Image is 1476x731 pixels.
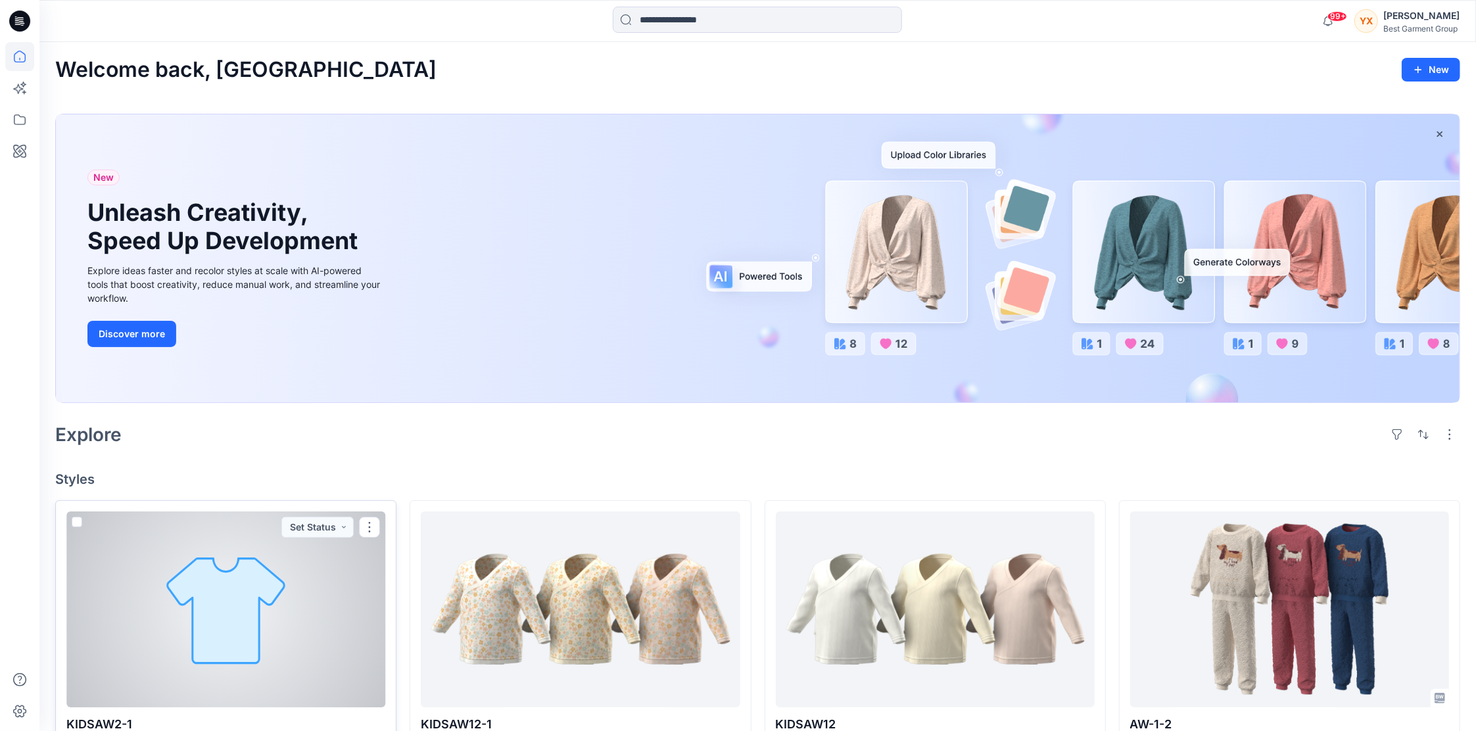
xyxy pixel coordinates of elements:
[66,511,385,707] a: KIDSAW2-1
[1402,58,1460,82] button: New
[55,424,122,445] h2: Explore
[1383,24,1460,34] div: Best Garment Group
[55,58,437,82] h2: Welcome back, [GEOGRAPHIC_DATA]
[55,471,1460,487] h4: Styles
[87,264,383,305] div: Explore ideas faster and recolor styles at scale with AI-powered tools that boost creativity, red...
[421,511,740,707] a: KIDSAW12-1
[93,170,114,185] span: New
[87,321,383,347] a: Discover more
[776,511,1095,707] a: KIDSAW12
[1327,11,1347,22] span: 99+
[1354,9,1378,33] div: YX
[1383,8,1460,24] div: [PERSON_NAME]
[1130,511,1449,707] a: AW-1-2
[87,199,364,255] h1: Unleash Creativity, Speed Up Development
[87,321,176,347] button: Discover more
